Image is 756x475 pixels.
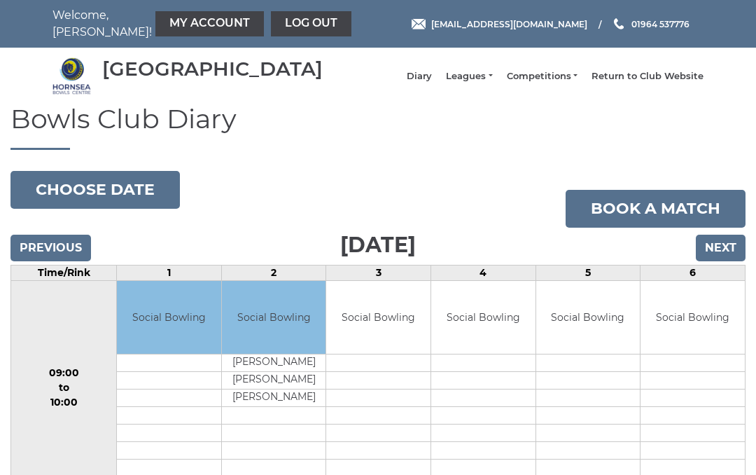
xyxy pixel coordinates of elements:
[222,372,326,390] td: [PERSON_NAME]
[155,11,264,36] a: My Account
[612,18,689,31] a: Phone us 01964 537776
[222,354,326,372] td: [PERSON_NAME]
[536,281,640,354] td: Social Bowling
[631,18,689,29] span: 01964 537776
[591,70,703,83] a: Return to Club Website
[222,390,326,407] td: [PERSON_NAME]
[117,265,222,280] td: 1
[696,235,745,261] input: Next
[535,265,640,280] td: 5
[10,171,180,209] button: Choose date
[117,281,221,354] td: Social Bowling
[407,70,432,83] a: Diary
[640,281,745,354] td: Social Bowling
[412,19,426,29] img: Email
[431,18,587,29] span: [EMAIL_ADDRESS][DOMAIN_NAME]
[614,18,624,29] img: Phone us
[222,281,326,354] td: Social Bowling
[431,281,535,354] td: Social Bowling
[640,265,745,280] td: 6
[431,265,536,280] td: 4
[10,235,91,261] input: Previous
[102,58,323,80] div: [GEOGRAPHIC_DATA]
[271,11,351,36] a: Log out
[326,265,431,280] td: 3
[52,57,91,95] img: Hornsea Bowls Centre
[412,18,587,31] a: Email [EMAIL_ADDRESS][DOMAIN_NAME]
[446,70,492,83] a: Leagues
[507,70,577,83] a: Competitions
[326,281,430,354] td: Social Bowling
[52,7,311,41] nav: Welcome, [PERSON_NAME]!
[221,265,326,280] td: 2
[10,104,745,150] h1: Bowls Club Diary
[11,265,117,280] td: Time/Rink
[566,190,745,228] a: Book a match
